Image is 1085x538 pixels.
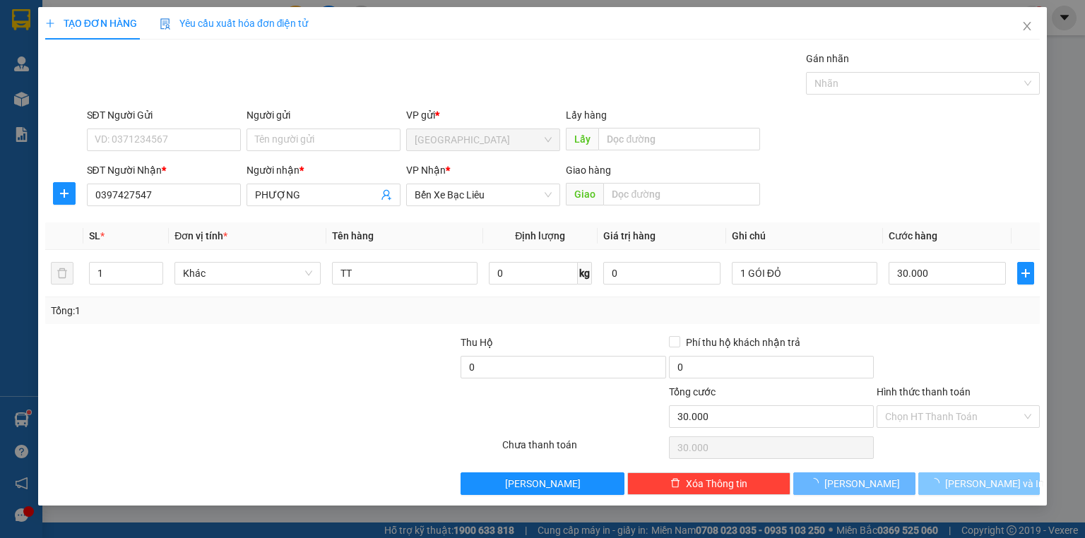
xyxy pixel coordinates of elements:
[54,188,75,199] span: plus
[87,107,241,123] div: SĐT Người Gửi
[566,128,598,150] span: Lấy
[566,183,603,205] span: Giao
[461,472,624,495] button: [PERSON_NAME]
[501,437,667,462] div: Chưa thanh toán
[806,53,849,64] label: Gán nhãn
[732,262,877,285] input: Ghi Chú
[578,262,592,285] span: kg
[45,18,137,29] span: TẠO ĐƠN HÀNG
[247,162,401,178] div: Người nhận
[598,128,760,150] input: Dọc đường
[680,335,806,350] span: Phí thu hộ khách nhận trả
[930,478,945,488] span: loading
[415,129,552,150] span: Sài Gòn
[515,230,565,241] span: Định lượng
[51,303,420,318] div: Tổng: 1
[247,107,401,123] div: Người gửi
[160,18,171,30] img: icon
[87,162,241,178] div: SĐT Người Nhận
[160,18,309,29] span: Yêu cầu xuất hóa đơn điện tử
[381,189,392,201] span: user-add
[1007,7,1047,47] button: Close
[53,182,76,205] button: plus
[603,262,721,285] input: 0
[686,476,747,491] span: Xóa Thông tin
[877,386,971,397] label: Hình thức thanh toán
[406,165,446,176] span: VP Nhận
[726,222,883,250] th: Ghi chú
[332,230,374,241] span: Tên hàng
[1017,262,1034,285] button: plus
[1021,20,1033,32] span: close
[627,472,790,495] button: deleteXóa Thông tin
[669,386,716,397] span: Tổng cước
[174,230,227,241] span: Đơn vị tính
[51,262,73,285] button: delete
[45,18,55,28] span: plus
[183,263,312,284] span: Khác
[566,165,611,176] span: Giao hàng
[566,109,607,121] span: Lấy hàng
[809,478,824,488] span: loading
[918,472,1040,495] button: [PERSON_NAME] và In
[889,230,937,241] span: Cước hàng
[89,230,100,241] span: SL
[1018,268,1033,279] span: plus
[603,183,760,205] input: Dọc đường
[793,472,915,495] button: [PERSON_NAME]
[406,107,560,123] div: VP gửi
[332,262,478,285] input: VD: Bàn, Ghế
[945,476,1044,491] span: [PERSON_NAME] và In
[505,476,581,491] span: [PERSON_NAME]
[824,476,900,491] span: [PERSON_NAME]
[415,184,552,205] span: Bến Xe Bạc Liêu
[670,478,680,489] span: delete
[461,337,493,348] span: Thu Hộ
[603,230,656,241] span: Giá trị hàng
